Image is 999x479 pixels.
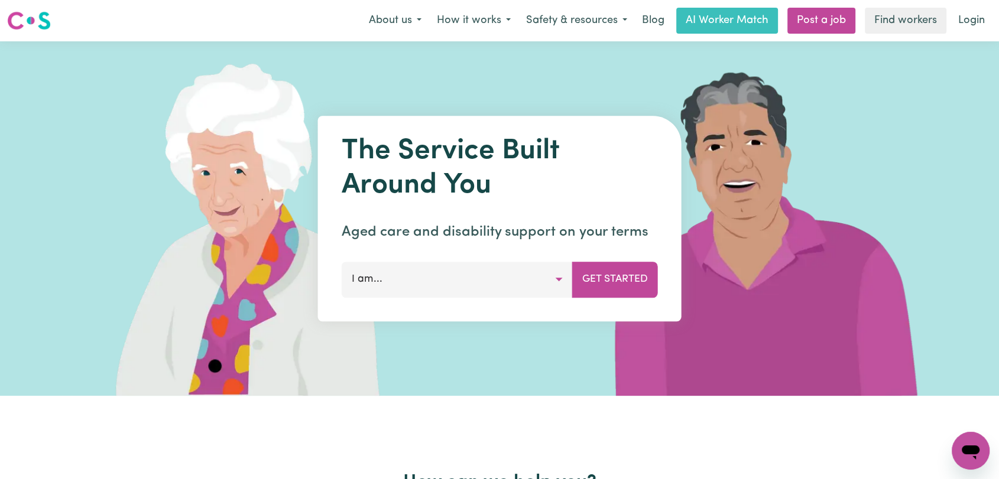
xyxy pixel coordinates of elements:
[342,221,658,243] p: Aged care and disability support on your terms
[342,135,658,203] h1: The Service Built Around You
[787,8,855,34] a: Post a job
[7,7,51,34] a: Careseekers logo
[361,8,429,33] button: About us
[952,432,990,470] iframe: Button to launch messaging window
[518,8,635,33] button: Safety & resources
[7,10,51,31] img: Careseekers logo
[951,8,992,34] a: Login
[865,8,946,34] a: Find workers
[676,8,778,34] a: AI Worker Match
[429,8,518,33] button: How it works
[342,262,573,297] button: I am...
[635,8,672,34] a: Blog
[572,262,658,297] button: Get Started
